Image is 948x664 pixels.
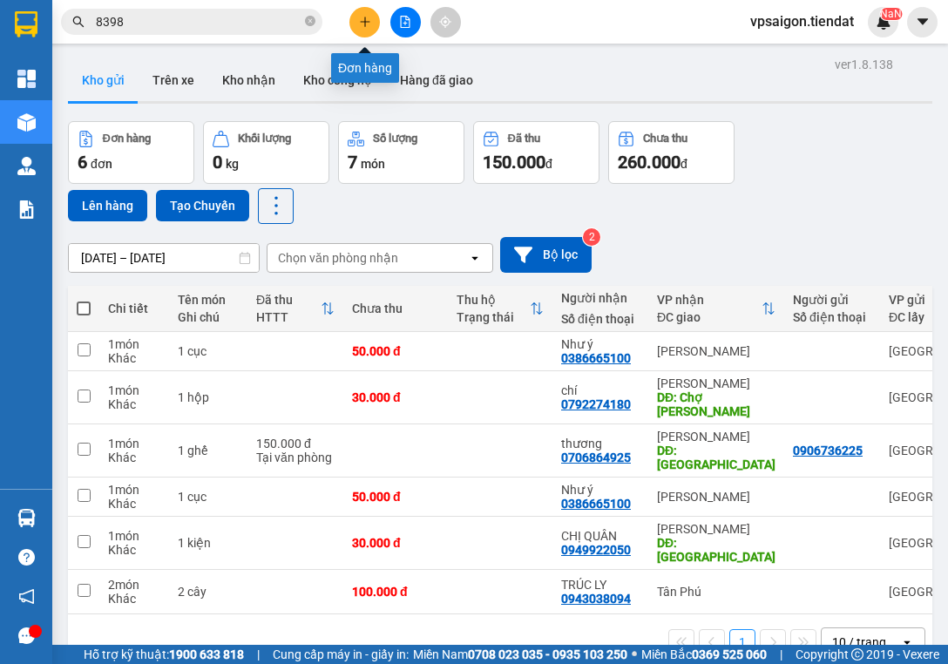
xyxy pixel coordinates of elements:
[352,536,439,550] div: 30.000 đ
[835,55,893,74] div: ver 1.8.138
[561,312,640,326] div: Số điện thoại
[178,444,239,457] div: 1 ghế
[468,647,627,661] strong: 0708 023 035 - 0935 103 250
[561,543,631,557] div: 0949922050
[390,7,421,37] button: file-add
[108,529,160,543] div: 1 món
[681,157,687,171] span: đ
[386,59,487,101] button: Hàng đã giao
[108,543,160,557] div: Khác
[657,490,775,504] div: [PERSON_NAME]
[108,337,160,351] div: 1 món
[361,157,385,171] span: món
[561,578,640,592] div: TRÚC LY
[430,7,461,37] button: aim
[17,157,36,175] img: warehouse-icon
[108,383,160,397] div: 1 món
[692,647,767,661] strong: 0369 525 060
[448,286,552,332] th: Toggle SortBy
[256,293,321,307] div: Đã thu
[608,121,735,184] button: Chưa thu260.000đ
[273,645,409,664] span: Cung cấp máy in - giấy in:
[178,310,239,324] div: Ghi chú
[561,529,640,543] div: CHỊ QUÂN
[68,121,194,184] button: Đơn hàng6đơn
[352,585,439,599] div: 100.000 đ
[289,59,386,101] button: Kho công nợ
[108,302,160,315] div: Chi tiết
[17,200,36,219] img: solution-icon
[84,645,244,664] span: Hỗ trợ kỹ thuật:
[18,549,35,566] span: question-circle
[349,7,380,37] button: plus
[657,293,762,307] div: VP nhận
[618,152,681,173] span: 260.000
[178,293,239,307] div: Tên món
[204,75,343,99] div: 0386665100
[793,293,871,307] div: Người gửi
[226,157,239,171] span: kg
[256,437,335,451] div: 150.000 đ
[657,344,775,358] div: [PERSON_NAME]
[657,585,775,599] div: Tân Phú
[108,351,160,365] div: Khác
[352,490,439,504] div: 50.000 đ
[305,16,315,26] span: close-circle
[545,157,552,171] span: đ
[201,110,345,134] div: 50.000
[208,59,289,101] button: Kho nhận
[352,302,439,315] div: Chưa thu
[832,634,886,651] div: 10 / trang
[108,397,160,411] div: Khác
[169,647,244,661] strong: 1900 633 818
[561,592,631,606] div: 0943038094
[657,376,775,390] div: [PERSON_NAME]
[17,509,36,527] img: warehouse-icon
[561,397,631,411] div: 0792274180
[657,430,775,444] div: [PERSON_NAME]
[657,310,762,324] div: ĐC giao
[657,522,775,536] div: [PERSON_NAME]
[178,536,239,550] div: 1 kiện
[915,14,931,30] span: caret-down
[657,390,775,418] div: DĐ: Chợ Thành Triệu
[204,15,343,54] div: [PERSON_NAME]
[641,645,767,664] span: Miền Bắc
[108,497,160,511] div: Khác
[907,7,938,37] button: caret-down
[338,121,464,184] button: Số lượng7món
[96,12,301,31] input: Tìm tên, số ĐT hoặc mã đơn
[780,645,782,664] span: |
[213,152,222,173] span: 0
[108,451,160,464] div: Khác
[736,10,868,32] span: vpsaigon.tiendat
[359,16,371,28] span: plus
[178,490,239,504] div: 1 cục
[793,444,863,457] div: 0906736225
[399,16,411,28] span: file-add
[256,451,335,464] div: Tại văn phòng
[500,237,592,273] button: Bộ lọc
[583,228,600,246] sup: 2
[139,59,208,101] button: Trên xe
[78,152,87,173] span: 6
[561,497,631,511] div: 0386665100
[657,536,775,564] div: DĐ: vila coco
[238,132,291,145] div: Khối lượng
[156,190,249,221] button: Tạo Chuyến
[257,645,260,664] span: |
[352,344,439,358] div: 50.000 đ
[204,54,343,75] div: Như ý
[178,585,239,599] div: 2 cây
[103,132,151,145] div: Đơn hàng
[793,310,871,324] div: Số điện thoại
[876,14,891,30] img: icon-new-feature
[331,53,399,83] div: Đơn hàng
[68,59,139,101] button: Kho gửi
[561,291,640,305] div: Người nhận
[373,132,417,145] div: Số lượng
[108,437,160,451] div: 1 món
[15,11,37,37] img: logo-vxr
[473,121,599,184] button: Đã thu150.000đ
[483,152,545,173] span: 150.000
